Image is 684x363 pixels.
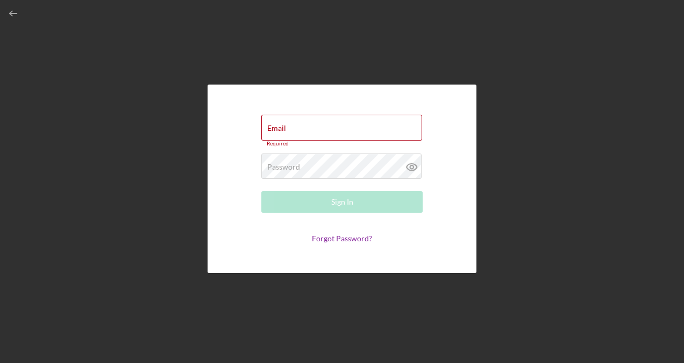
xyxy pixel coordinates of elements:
a: Forgot Password? [312,234,372,243]
label: Email [267,124,286,132]
button: Sign In [261,191,423,213]
div: Required [261,141,423,147]
label: Password [267,163,300,171]
div: Sign In [331,191,353,213]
